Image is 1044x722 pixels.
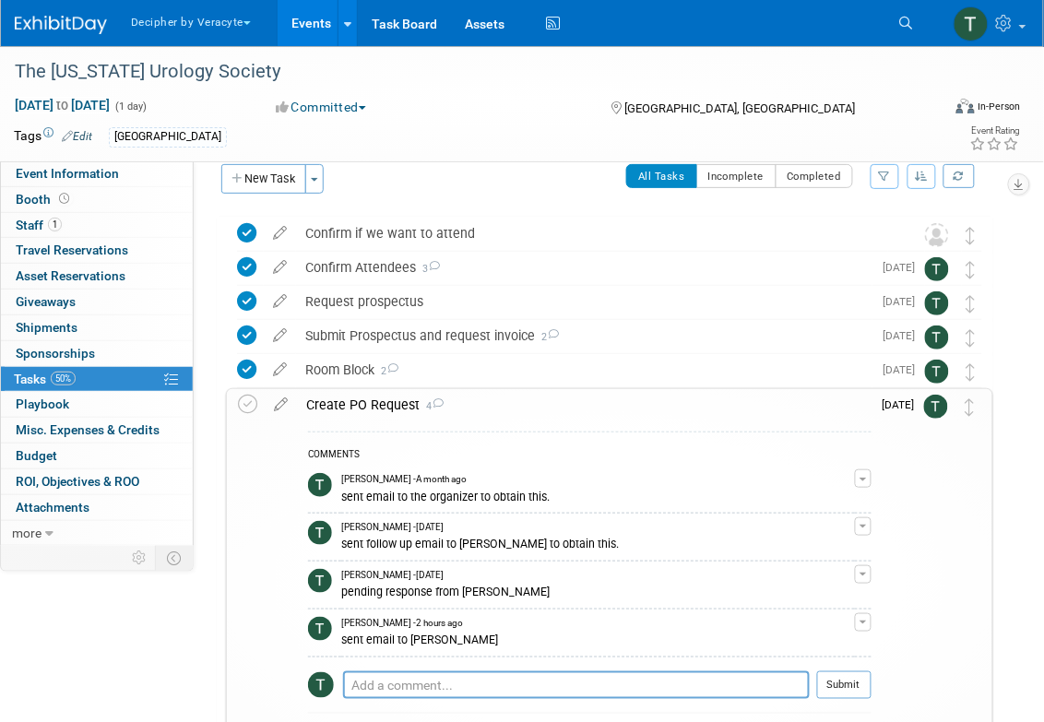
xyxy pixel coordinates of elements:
[341,521,444,534] span: [PERSON_NAME] - [DATE]
[925,325,949,349] img: Tony Alvarado
[296,252,872,283] div: Confirm Attendees
[341,473,467,486] span: [PERSON_NAME] - A month ago
[1,315,193,340] a: Shipments
[954,6,989,41] img: Tony Alvarado
[1,213,193,238] a: Staff1
[884,261,925,274] span: [DATE]
[296,320,872,351] div: Submit Prospectus and request invoice
[55,192,73,206] span: Booth not reserved yet
[925,223,949,247] img: Unassigned
[967,329,976,347] i: Move task
[264,327,296,344] a: edit
[16,218,62,232] span: Staff
[296,218,888,249] div: Confirm if we want to attend
[970,126,1020,136] div: Event Rating
[14,372,76,386] span: Tasks
[924,395,948,419] img: Tony Alvarado
[12,526,42,540] span: more
[1,444,193,468] a: Budget
[8,55,922,89] div: The [US_STATE] Urology Society
[16,422,160,437] span: Misc. Expenses & Credits
[341,534,855,551] div: sent follow up email to [PERSON_NAME] to obtain this.
[16,294,76,309] span: Giveaways
[221,164,306,194] button: New Task
[269,98,374,116] button: Committed
[625,101,856,115] span: [GEOGRAPHIC_DATA], [GEOGRAPHIC_DATA]
[264,293,296,310] a: edit
[264,361,296,378] a: edit
[14,97,111,113] span: [DATE] [DATE]
[16,268,125,283] span: Asset Reservations
[956,99,975,113] img: Format-Inperson.png
[16,192,73,207] span: Booth
[53,98,71,112] span: to
[341,630,855,647] div: sent email to [PERSON_NAME]
[696,164,777,188] button: Incomplete
[51,372,76,385] span: 50%
[308,672,334,698] img: Tony Alvarado
[264,259,296,276] a: edit
[308,446,872,466] div: COMMENTS
[925,257,949,281] img: Tony Alvarado
[16,320,77,335] span: Shipments
[16,448,57,463] span: Budget
[1,418,193,443] a: Misc. Expenses & Credits
[15,16,107,34] img: ExhibitDay
[308,473,332,497] img: Tony Alvarado
[341,582,855,599] div: pending response from [PERSON_NAME]
[884,329,925,342] span: [DATE]
[966,398,975,416] i: Move task
[1,469,193,494] a: ROI, Objectives & ROO
[264,225,296,242] a: edit
[416,263,440,275] span: 3
[1,495,193,520] a: Attachments
[62,130,92,143] a: Edit
[16,166,119,181] span: Event Information
[297,389,872,420] div: Create PO Request
[308,569,332,593] img: Tony Alvarado
[535,331,559,343] span: 2
[1,161,193,186] a: Event Information
[1,290,193,314] a: Giveaways
[884,363,925,376] span: [DATE]
[296,286,872,317] div: Request prospectus
[967,261,976,278] i: Move task
[113,101,147,112] span: (1 day)
[16,346,95,361] span: Sponsorships
[1,367,193,392] a: Tasks50%
[308,521,332,545] img: Tony Alvarado
[16,500,89,515] span: Attachments
[296,354,872,385] div: Room Block
[48,218,62,231] span: 1
[883,398,924,411] span: [DATE]
[265,397,297,413] a: edit
[978,100,1021,113] div: In-Person
[341,617,463,630] span: [PERSON_NAME] - 2 hours ago
[16,474,139,489] span: ROI, Objectives & ROO
[341,569,444,582] span: [PERSON_NAME] - [DATE]
[925,291,949,315] img: Tony Alvarado
[776,164,854,188] button: Completed
[967,295,976,313] i: Move task
[1,392,193,417] a: Playbook
[374,365,398,377] span: 2
[156,546,194,570] td: Toggle Event Tabs
[967,363,976,381] i: Move task
[308,617,332,641] img: Tony Alvarado
[967,227,976,244] i: Move task
[884,295,925,308] span: [DATE]
[16,243,128,257] span: Travel Reservations
[1,341,193,366] a: Sponsorships
[1,264,193,289] a: Asset Reservations
[1,521,193,546] a: more
[865,96,1022,124] div: Event Format
[1,187,193,212] a: Booth
[943,164,975,188] a: Refresh
[1,238,193,263] a: Travel Reservations
[925,360,949,384] img: Tony Alvarado
[341,487,855,504] div: sent email to the organizer to obtain this.
[124,546,156,570] td: Personalize Event Tab Strip
[817,671,872,699] button: Submit
[14,126,92,148] td: Tags
[16,397,69,411] span: Playbook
